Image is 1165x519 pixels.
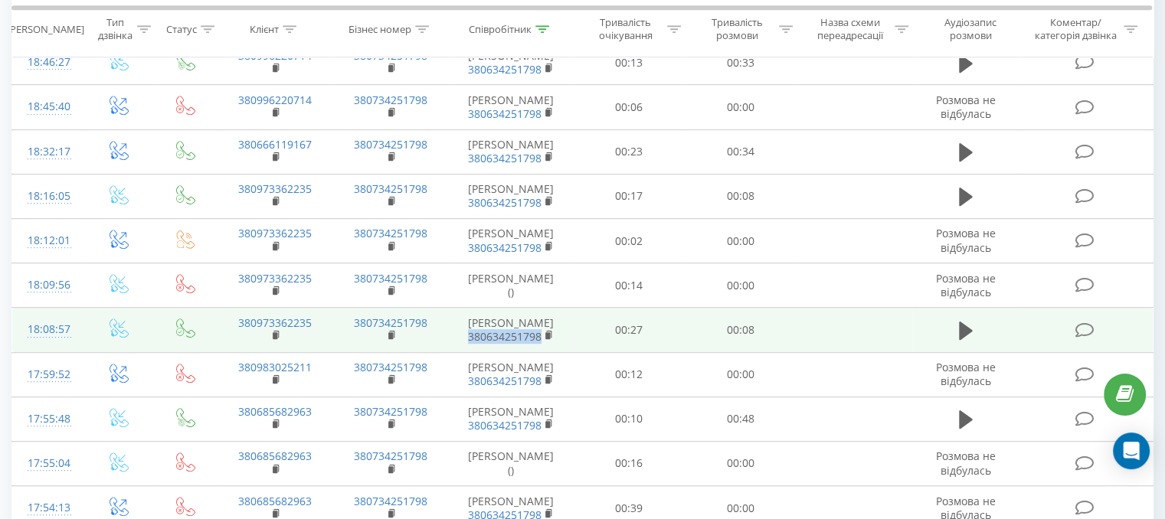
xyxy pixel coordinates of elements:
[685,174,796,218] td: 00:08
[936,360,996,388] span: Розмова не відбулась
[354,137,427,152] a: 380734251798
[574,41,685,85] td: 00:13
[449,129,574,174] td: [PERSON_NAME]
[354,494,427,508] a: 380734251798
[685,41,796,85] td: 00:33
[449,41,574,85] td: [PERSON_NAME]
[468,151,542,165] a: 380634251798
[28,226,68,256] div: 18:12:01
[354,181,427,196] a: 380734251798
[354,93,427,107] a: 380734251798
[449,85,574,129] td: [PERSON_NAME]
[468,62,542,77] a: 380634251798
[28,449,68,478] div: 17:55:04
[238,137,312,152] a: 380666119167
[574,308,685,352] td: 00:27
[238,181,312,196] a: 380973362235
[574,352,685,397] td: 00:12
[574,263,685,308] td: 00:14
[28,137,68,167] div: 18:32:17
[468,106,542,121] a: 380634251798
[28,181,68,211] div: 18:16:05
[685,397,796,441] td: 00:48
[936,93,996,121] span: Розмова не відбулась
[468,329,542,344] a: 380634251798
[354,271,427,286] a: 380734251798
[685,263,796,308] td: 00:00
[468,374,542,388] a: 380634251798
[685,441,796,485] td: 00:00
[238,315,312,330] a: 380973362235
[28,360,68,390] div: 17:59:52
[699,16,775,42] div: Тривалість розмови
[574,85,685,129] td: 00:06
[238,226,312,240] a: 380973362235
[574,441,685,485] td: 00:16
[166,22,197,35] div: Статус
[449,308,574,352] td: [PERSON_NAME]
[238,271,312,286] a: 380973362235
[936,449,996,477] span: Розмова не відбулась
[926,16,1016,42] div: Аудіозапис розмови
[238,93,312,107] a: 380996220714
[238,494,312,508] a: 380685682963
[468,195,542,210] a: 380634251798
[574,174,685,218] td: 00:17
[28,404,68,434] div: 17:55:48
[28,315,68,344] div: 18:08:57
[238,48,312,63] a: 380996220714
[449,219,574,263] td: [PERSON_NAME]
[685,219,796,263] td: 00:00
[936,226,996,254] span: Розмова не відбулась
[238,449,312,463] a: 380685682963
[354,226,427,240] a: 380734251798
[685,352,796,397] td: 00:00
[574,397,685,441] td: 00:10
[449,397,574,441] td: [PERSON_NAME]
[354,360,427,374] a: 380734251798
[250,22,279,35] div: Клієнт
[28,92,68,122] div: 18:45:40
[1030,16,1120,42] div: Коментар/категорія дзвінка
[28,47,68,77] div: 18:46:27
[685,85,796,129] td: 00:00
[685,308,796,352] td: 00:08
[238,360,312,374] a: 380983025211
[449,263,574,308] td: [PERSON_NAME] ()
[574,129,685,174] td: 00:23
[469,22,532,35] div: Співробітник
[354,48,427,63] a: 380734251798
[468,240,542,255] a: 380634251798
[810,16,891,42] div: Назва схеми переадресації
[449,174,574,218] td: [PERSON_NAME]
[468,418,542,432] a: 380634251798
[354,449,427,463] a: 380734251798
[574,219,685,263] td: 00:02
[685,129,796,174] td: 00:34
[354,404,427,419] a: 380734251798
[349,22,411,35] div: Бізнес номер
[354,315,427,330] a: 380734251798
[28,270,68,300] div: 18:09:56
[449,441,574,485] td: [PERSON_NAME] ()
[1113,432,1150,469] div: Open Intercom Messenger
[238,404,312,419] a: 380685682963
[936,271,996,299] span: Розмова не відбулась
[587,16,664,42] div: Тривалість очікування
[7,22,84,35] div: [PERSON_NAME]
[449,352,574,397] td: [PERSON_NAME]
[97,16,133,42] div: Тип дзвінка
